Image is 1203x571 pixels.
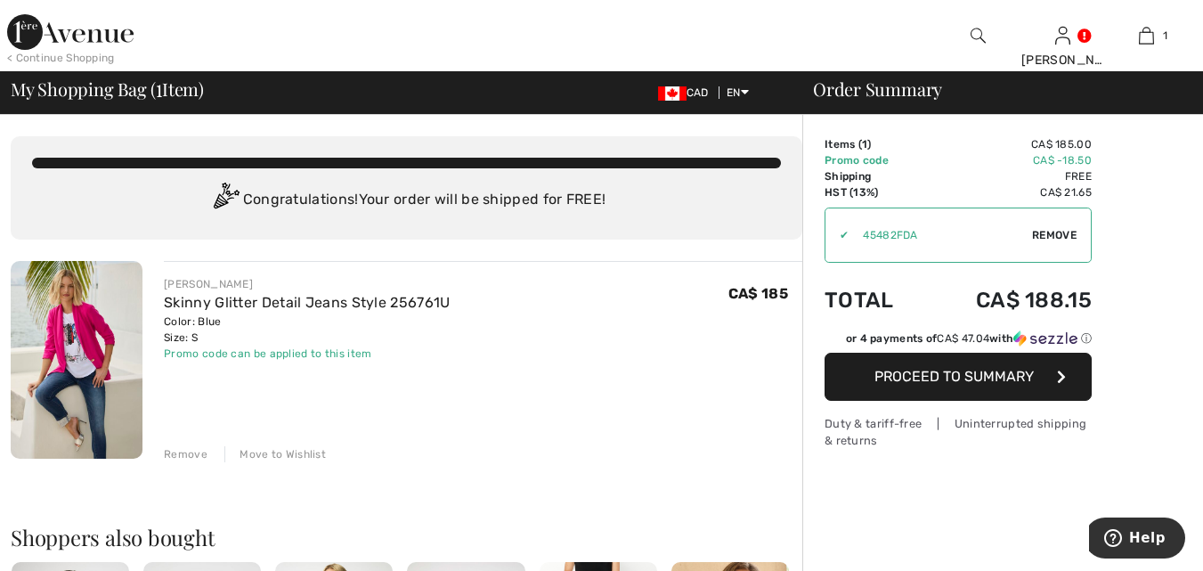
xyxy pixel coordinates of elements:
[658,86,716,99] span: CAD
[164,346,450,362] div: Promo code can be applied to this item
[11,80,204,98] span: My Shopping Bag ( Item)
[1139,25,1154,46] img: My Bag
[924,168,1092,184] td: Free
[924,152,1092,168] td: CA$ -18.50
[862,138,867,151] span: 1
[1089,518,1185,562] iframe: Opens a widget where you can find more information
[156,76,162,99] span: 1
[1055,25,1070,46] img: My Info
[825,168,924,184] td: Shipping
[1163,28,1167,44] span: 1
[7,14,134,50] img: 1ère Avenue
[846,330,1092,347] div: or 4 payments of with
[164,446,207,462] div: Remove
[1105,25,1188,46] a: 1
[32,183,781,218] div: Congratulations! Your order will be shipped for FREE!
[924,184,1092,200] td: CA$ 21.65
[658,86,687,101] img: Canadian Dollar
[1032,227,1077,243] span: Remove
[224,446,326,462] div: Move to Wishlist
[825,415,1092,449] div: Duty & tariff-free | Uninterrupted shipping & returns
[874,368,1034,385] span: Proceed to Summary
[825,353,1092,401] button: Proceed to Summary
[825,227,849,243] div: ✔
[7,50,115,66] div: < Continue Shopping
[727,86,749,99] span: EN
[924,136,1092,152] td: CA$ 185.00
[825,184,924,200] td: HST (13%)
[11,261,142,459] img: Skinny Glitter Detail Jeans Style 256761U
[825,330,1092,353] div: or 4 payments ofCA$ 47.04withSezzle Click to learn more about Sezzle
[825,270,924,330] td: Total
[164,294,450,311] a: Skinny Glitter Detail Jeans Style 256761U
[1013,330,1077,347] img: Sezzle
[164,314,450,346] div: Color: Blue Size: S
[164,276,450,292] div: [PERSON_NAME]
[849,208,1032,262] input: Promo code
[937,332,989,345] span: CA$ 47.04
[792,80,1192,98] div: Order Summary
[728,285,788,302] span: CA$ 185
[924,270,1092,330] td: CA$ 188.15
[207,183,243,218] img: Congratulation2.svg
[1021,51,1104,69] div: [PERSON_NAME]
[1055,27,1070,44] a: Sign In
[971,25,986,46] img: search the website
[825,152,924,168] td: Promo code
[825,136,924,152] td: Items ( )
[11,526,802,548] h2: Shoppers also bought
